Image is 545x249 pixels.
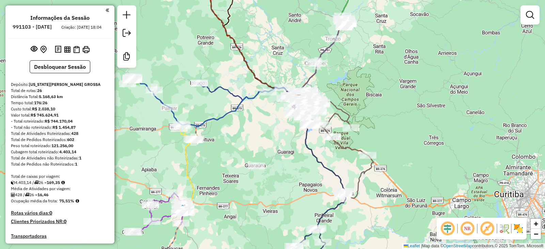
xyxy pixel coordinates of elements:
[11,219,109,224] h4: Clientes Priorizados NR:
[11,81,109,88] div: Depósito:
[52,125,76,130] strong: R$ 1.454,87
[37,88,42,93] strong: 26
[11,149,109,155] div: Cubagem total roteirizado:
[39,94,63,99] strong: 5.168,63 km
[49,210,52,216] strong: 0
[64,218,66,224] strong: 0
[30,60,90,73] button: Desbloquear Sessão
[75,161,77,167] strong: 1
[45,119,73,124] strong: R$ 744.170,04
[11,112,109,118] div: Valor total:
[178,204,187,213] img: PA Irati
[534,230,538,238] span: −
[11,106,109,112] div: Custo total:
[11,118,109,124] div: - Total roteirizado:
[499,223,510,234] img: Fluxo de ruas
[248,162,265,169] div: Atividade não roteirizada - MERCADO ESTACAO
[534,219,538,228] span: +
[31,112,59,118] strong: R$ 745.624,91
[421,244,422,248] span: |
[439,220,456,237] span: Ocultar deslocamento
[531,229,541,239] a: Zoom out
[34,181,38,185] i: Total de rotas
[459,220,476,237] span: Ocultar NR
[39,44,48,55] button: Centralizar mapa no depósito ou ponto de apoio
[79,155,81,160] strong: 1
[47,180,60,185] strong: 169,35
[11,94,109,100] div: Distância Total:
[11,193,15,197] i: Total de Atividades
[81,45,91,55] button: Imprimir Rotas
[11,155,109,161] div: Total de Atividades não Roteirizadas:
[29,44,39,55] button: Exibir sessão original
[59,198,74,203] strong: 75,51%
[11,181,15,185] i: Cubagem total roteirizado
[523,8,537,22] a: Exibir filtros
[61,181,65,185] i: Meta Caixas/viagem: 1,00 Diferença: 168,35
[513,223,524,234] img: Exibir/Ocultar setores
[32,106,55,111] strong: R$ 2.038,10
[11,210,109,216] h4: Rotas vários dias:
[30,15,90,21] h4: Informações da Sessão
[53,44,63,55] button: Logs desbloquear sessão
[479,220,495,237] span: Exibir rótulo
[71,131,78,136] strong: 428
[404,244,420,248] a: Leaflet
[67,137,74,142] strong: 602
[76,199,79,203] em: Média calculada utilizando a maior ocupação (%Peso ou %Cubagem) de cada rota da sessão. Rotas cro...
[120,50,134,65] a: Criar modelo
[11,124,109,130] div: - Total não roteirizado:
[443,244,472,248] a: OpenStreetMap
[11,143,109,149] div: Peso total roteirizado:
[63,45,72,54] button: Visualizar relatório de Roteirização
[59,149,76,154] strong: 4.403,14
[11,173,109,180] div: Total de caixas por viagem:
[11,180,109,186] div: 4.403,14 / 26 =
[72,45,81,55] button: Visualizar Romaneio
[11,192,109,198] div: 428 / 26 =
[106,6,109,14] a: Clique aqui para minimizar o painel
[37,192,48,197] strong: 16,46
[51,143,73,148] strong: 121.256,00
[34,100,47,105] strong: 176:26
[13,24,52,30] h6: 991103 - [DATE]
[11,130,109,137] div: Total de Atividades Roteirizadas:
[11,198,58,203] span: Ocupação média da frota:
[11,233,109,239] h4: Transportadoras
[25,193,29,197] i: Total de rotas
[59,24,104,30] div: Criação: [DATE] 18:04
[11,88,109,94] div: Total de rotas:
[120,26,134,42] a: Exportar sessão
[120,8,134,24] a: Nova sessão e pesquisa
[11,186,109,192] div: Média de Atividades por viagem:
[11,137,109,143] div: Total de Pedidos Roteirizados:
[29,82,100,87] strong: [US_STATE][PERSON_NAME] GROSSA
[402,243,545,249] div: Map data © contributors,© 2025 TomTom, Microsoft
[11,161,109,167] div: Total de Pedidos não Roteirizados:
[11,100,109,106] div: Tempo total:
[531,219,541,229] a: Zoom in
